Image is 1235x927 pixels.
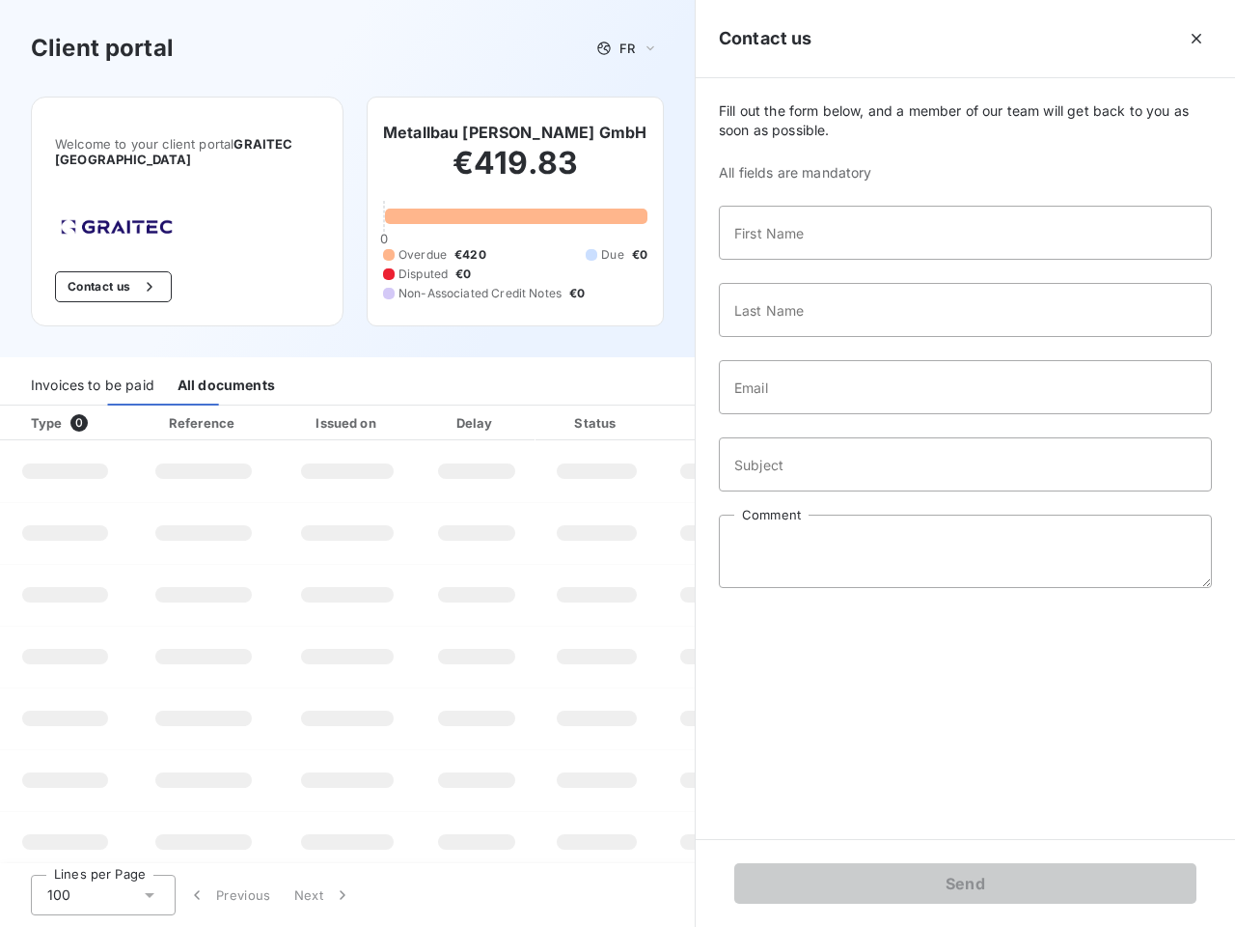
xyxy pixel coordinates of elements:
span: 0 [380,231,388,246]
h2: €419.83 [383,144,647,202]
img: Company logo [55,213,178,240]
span: €0 [569,285,585,302]
span: €0 [632,246,647,264]
span: Welcome to your client portal [55,136,319,167]
button: Previous [176,875,283,915]
div: Delay [422,413,532,433]
div: Status [539,413,654,433]
button: Next [283,875,364,915]
span: Non-Associated Credit Notes [398,285,562,302]
span: 100 [47,885,70,905]
span: €0 [455,266,471,283]
h6: Metallbau [PERSON_NAME] GmbH [383,121,646,144]
div: Issued on [281,413,414,433]
div: Invoices to be paid [31,365,154,406]
span: Overdue [398,246,447,264]
button: Contact us [55,271,172,302]
span: Disputed [398,266,448,283]
span: Fill out the form below, and a member of our team will get back to you as soon as possible. [719,101,1212,140]
span: GRAITEC [GEOGRAPHIC_DATA] [55,136,292,167]
span: 0 [70,414,88,432]
h5: Contact us [719,25,812,52]
div: Type [19,413,126,433]
input: placeholder [719,437,1212,492]
h3: Client portal [31,31,174,66]
input: placeholder [719,206,1212,260]
span: FR [619,41,635,56]
input: placeholder [719,360,1212,414]
span: €420 [454,246,486,264]
button: Send [734,863,1196,904]
span: Due [601,246,623,264]
div: All documents [178,365,275,406]
div: Reference [169,415,234,431]
input: placeholder [719,283,1212,337]
div: Amount [662,413,785,433]
span: All fields are mandatory [719,163,1212,183]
